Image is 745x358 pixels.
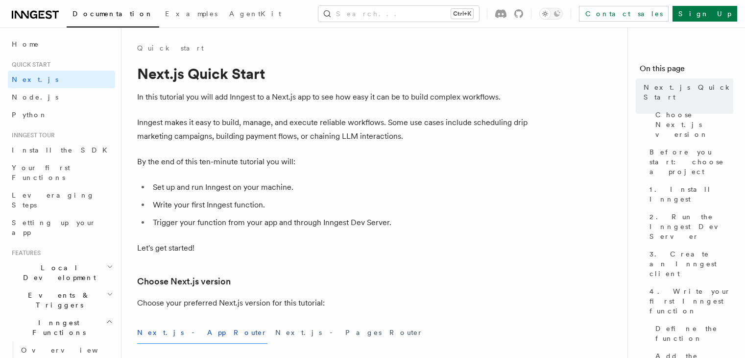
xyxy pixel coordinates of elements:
[651,320,733,347] a: Define the function
[539,8,563,20] button: Toggle dark mode
[229,10,281,18] span: AgentKit
[159,3,223,26] a: Examples
[646,143,733,180] a: Before you start: choose a project
[275,322,423,344] button: Next.js - Pages Router
[646,282,733,320] a: 4. Write your first Inngest function
[137,155,529,169] p: By the end of this ten-minute tutorial you will:
[451,9,473,19] kbd: Ctrl+K
[8,249,41,257] span: Features
[646,245,733,282] a: 3. Create an Inngest client
[673,6,737,22] a: Sign Up
[8,159,115,186] a: Your first Functions
[67,3,159,27] a: Documentation
[579,6,669,22] a: Contact sales
[12,93,58,101] span: Node.js
[137,322,267,344] button: Next.js - App Router
[150,180,529,194] li: Set up and run Inngest on your machine.
[137,275,231,288] a: Choose Next.js version
[8,314,115,341] button: Inngest Functions
[137,65,529,82] h1: Next.js Quick Start
[72,10,153,18] span: Documentation
[640,78,733,106] a: Next.js Quick Start
[646,208,733,245] a: 2. Run the Inngest Dev Server
[649,147,733,177] span: Before you start: choose a project
[12,146,113,154] span: Install the SDK
[12,219,96,236] span: Setting up your app
[651,106,733,143] a: Choose Next.js version
[8,290,107,310] span: Events & Triggers
[318,6,479,22] button: Search...Ctrl+K
[8,214,115,241] a: Setting up your app
[8,263,107,282] span: Local Development
[8,88,115,106] a: Node.js
[8,61,50,69] span: Quick start
[12,111,48,119] span: Python
[649,212,733,241] span: 2. Run the Inngest Dev Server
[137,296,529,310] p: Choose your preferred Next.js version for this tutorial:
[165,10,217,18] span: Examples
[649,286,733,316] span: 4. Write your first Inngest function
[655,110,733,139] span: Choose Next.js version
[649,249,733,279] span: 3. Create an Inngest client
[8,259,115,286] button: Local Development
[8,286,115,314] button: Events & Triggers
[655,324,733,343] span: Define the function
[8,141,115,159] a: Install the SDK
[150,198,529,212] li: Write your first Inngest function.
[640,63,733,78] h4: On this page
[8,131,55,139] span: Inngest tour
[137,116,529,143] p: Inngest makes it easy to build, manage, and execute reliable workflows. Some use cases include sc...
[644,82,733,102] span: Next.js Quick Start
[8,106,115,124] a: Python
[150,216,529,230] li: Trigger your function from your app and through Inngest Dev Server.
[8,35,115,53] a: Home
[21,346,122,354] span: Overview
[137,43,204,53] a: Quick start
[223,3,287,26] a: AgentKit
[137,241,529,255] p: Let's get started!
[12,39,39,49] span: Home
[12,76,58,83] span: Next.js
[8,186,115,214] a: Leveraging Steps
[12,164,70,181] span: Your first Functions
[8,71,115,88] a: Next.js
[12,191,95,209] span: Leveraging Steps
[646,180,733,208] a: 1. Install Inngest
[137,90,529,104] p: In this tutorial you will add Inngest to a Next.js app to see how easy it can be to build complex...
[649,184,733,204] span: 1. Install Inngest
[8,318,106,337] span: Inngest Functions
